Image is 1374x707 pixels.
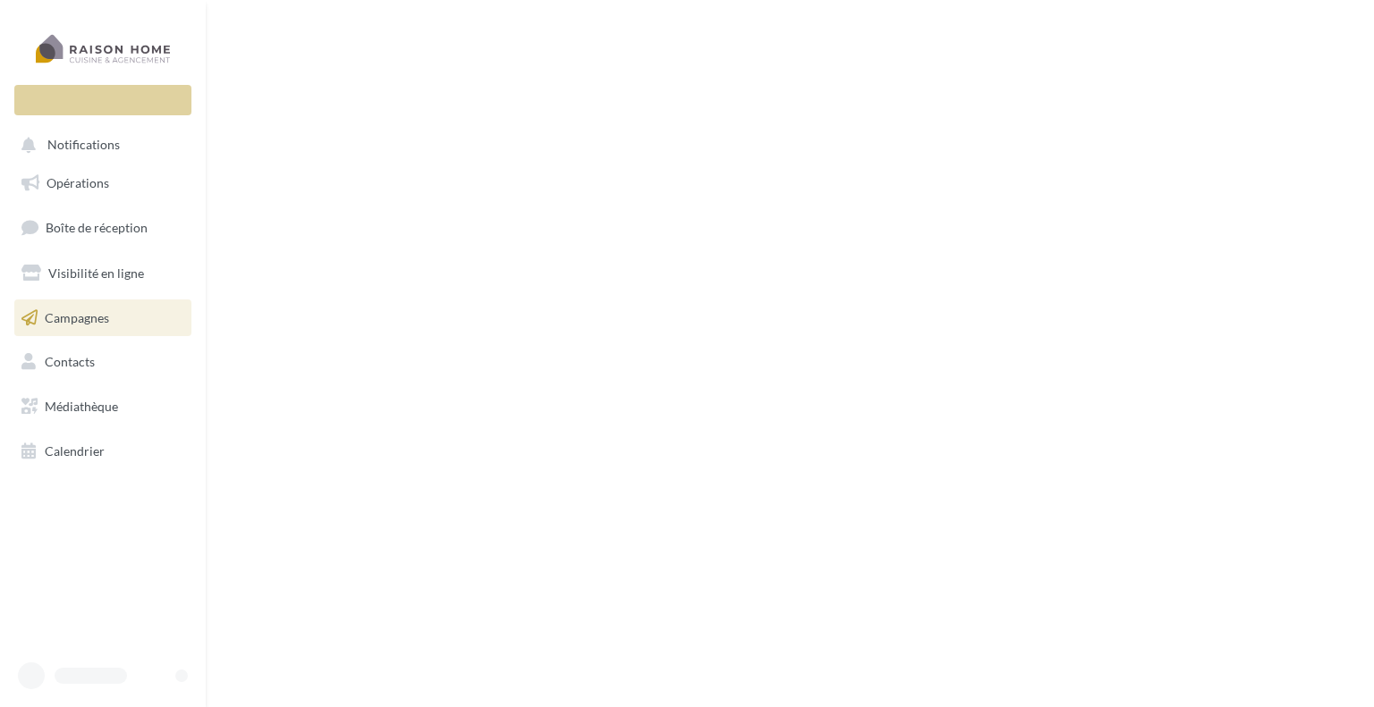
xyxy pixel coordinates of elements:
[11,208,195,247] a: Boîte de réception
[11,388,195,425] a: Médiathèque
[11,255,195,292] a: Visibilité en ligne
[47,138,120,153] span: Notifications
[11,433,195,470] a: Calendrier
[48,265,144,281] span: Visibilité en ligne
[46,220,148,235] span: Boîte de réception
[45,354,95,369] span: Contacts
[11,343,195,381] a: Contacts
[45,399,118,414] span: Médiathèque
[14,85,191,115] div: Nouvelle campagne
[11,164,195,202] a: Opérations
[45,309,109,324] span: Campagnes
[45,443,105,459] span: Calendrier
[47,175,109,190] span: Opérations
[11,299,195,337] a: Campagnes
